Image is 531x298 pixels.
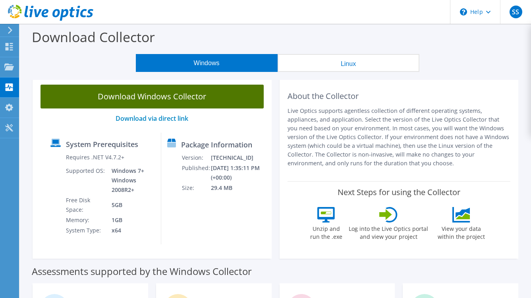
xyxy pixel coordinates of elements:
[348,223,429,241] label: Log into the Live Optics portal and view your project
[288,106,511,168] p: Live Optics supports agentless collection of different operating systems, appliances, and applica...
[181,141,252,149] label: Package Information
[182,163,210,183] td: Published:
[32,267,252,275] label: Assessments supported by the Windows Collector
[106,215,154,225] td: 1GB
[278,54,419,72] button: Linux
[288,91,511,101] h2: About the Collector
[460,8,467,15] svg: \n
[66,140,138,148] label: System Prerequisites
[433,223,490,241] label: View your data within the project
[136,54,278,72] button: Windows
[210,163,268,183] td: [DATE] 1:35:11 PM (+00:00)
[182,183,210,193] td: Size:
[116,114,188,123] a: Download via direct link
[66,225,106,236] td: System Type:
[308,223,344,241] label: Unzip and run the .exe
[66,195,106,215] td: Free Disk Space:
[182,153,210,163] td: Version:
[106,195,154,215] td: 5GB
[66,153,124,161] label: Requires .NET V4.7.2+
[66,215,106,225] td: Memory:
[106,225,154,236] td: x64
[210,153,268,163] td: [TECHNICAL_ID]
[510,6,522,18] span: SS
[338,188,460,197] label: Next Steps for using the Collector
[106,166,154,195] td: Windows 7+ Windows 2008R2+
[66,166,106,195] td: Supported OS:
[210,183,268,193] td: 29.4 MB
[32,28,155,46] label: Download Collector
[41,85,264,108] a: Download Windows Collector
